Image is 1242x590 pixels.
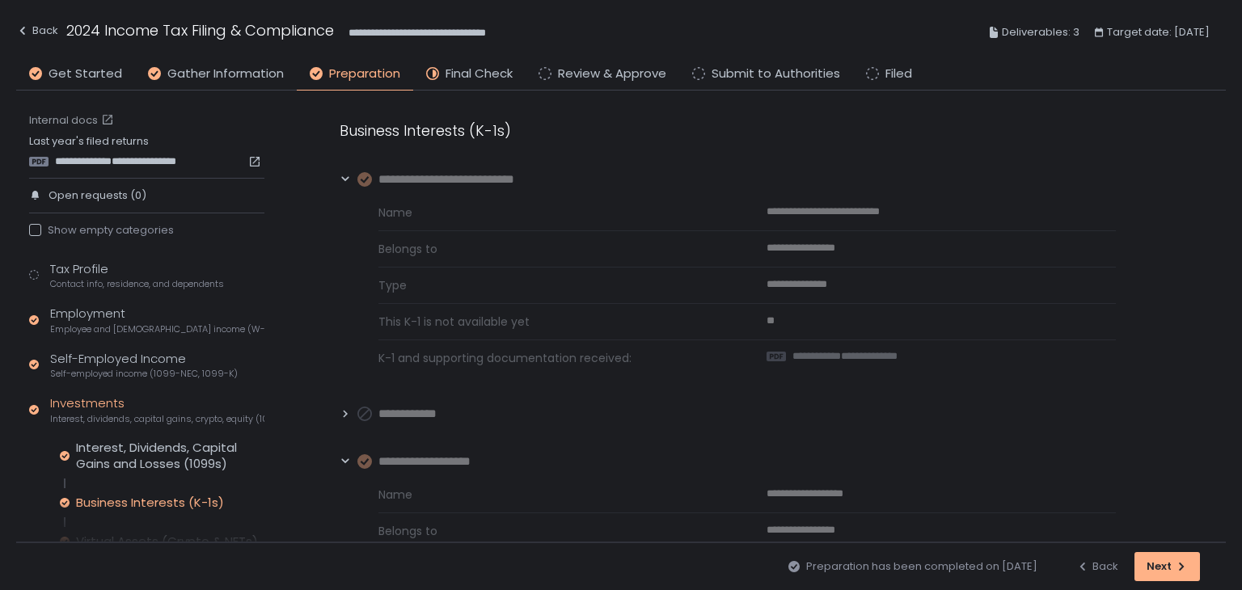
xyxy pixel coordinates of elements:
button: Back [1076,552,1118,581]
a: Internal docs [29,113,117,128]
div: Virtual Assets (Crypto & NFTs) [76,533,258,550]
span: Open requests (0) [49,188,146,203]
div: Tax Profile [50,260,224,291]
h1: 2024 Income Tax Filing & Compliance [66,19,334,41]
div: Last year's filed returns [29,134,264,168]
span: Preparation has been completed on [DATE] [806,559,1037,574]
div: Business Interests (K-1s) [76,495,224,511]
div: Investments [50,394,264,425]
span: K-1 and supporting documentation received: [378,350,728,366]
div: Back [16,21,58,40]
span: Employee and [DEMOGRAPHIC_DATA] income (W-2s) [50,323,264,335]
span: Review & Approve [558,65,666,83]
button: Back [16,19,58,46]
div: Business Interests (K-1s) [340,120,1116,141]
span: Interest, dividends, capital gains, crypto, equity (1099s, K-1s) [50,413,264,425]
div: Interest, Dividends, Capital Gains and Losses (1099s) [76,440,264,472]
span: Preparation [329,65,400,83]
div: Self-Employed Income [50,350,238,381]
span: Target date: [DATE] [1107,23,1210,42]
div: Next [1147,559,1188,574]
span: Contact info, residence, and dependents [50,278,224,290]
span: Self-employed income (1099-NEC, 1099-K) [50,368,238,380]
span: Belongs to [378,241,728,257]
span: Final Check [446,65,513,83]
button: Next [1134,552,1200,581]
span: Submit to Authorities [712,65,840,83]
span: Gather Information [167,65,284,83]
span: Belongs to [378,523,728,539]
span: Name [378,487,728,503]
span: Get Started [49,65,122,83]
span: Type [378,277,728,293]
div: Back [1076,559,1118,574]
div: Employment [50,305,264,335]
span: Name [378,204,728,221]
span: This K-1 is not available yet [378,314,728,330]
span: Filed [885,65,912,83]
span: Deliverables: 3 [1002,23,1079,42]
